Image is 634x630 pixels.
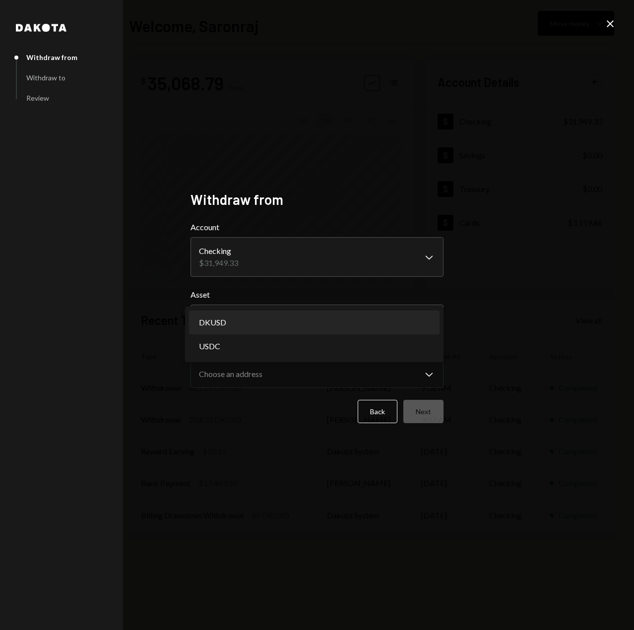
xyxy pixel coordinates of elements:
h2: Withdraw from [190,190,444,209]
label: Asset [190,289,444,301]
button: Back [358,400,397,423]
div: Withdraw from [26,53,77,62]
button: Asset [190,305,444,332]
span: DKUSD [199,316,226,328]
button: Source Address [190,360,444,388]
div: Withdraw to [26,73,65,82]
button: Account [190,237,444,277]
div: Review [26,94,49,102]
label: Account [190,221,444,233]
span: USDC [199,340,220,352]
